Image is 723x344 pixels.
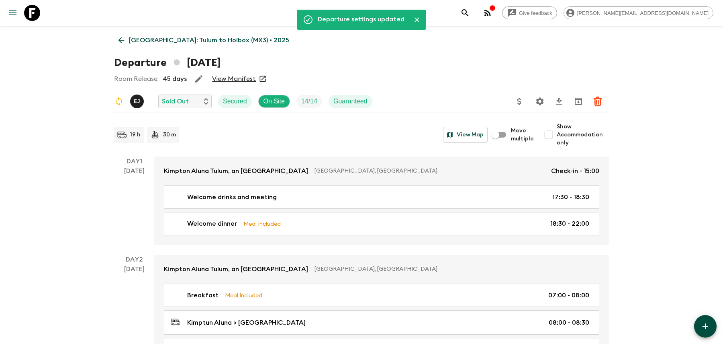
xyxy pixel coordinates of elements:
a: View Manifest [212,75,256,83]
p: Welcome dinner [187,219,237,229]
a: Kimpton Aluna Tulum, an [GEOGRAPHIC_DATA][GEOGRAPHIC_DATA], [GEOGRAPHIC_DATA] [154,255,609,284]
button: Settings [532,93,548,109]
span: Erhard Jr Vande Wyngaert de la Torre [130,97,145,103]
p: [GEOGRAPHIC_DATA], [GEOGRAPHIC_DATA] [315,265,593,273]
p: Sold Out [162,97,189,106]
p: 19 h [130,131,141,139]
p: [GEOGRAPHIC_DATA]: Tulum to Holbox (MX3) • 2025 [129,35,289,45]
div: [PERSON_NAME][EMAIL_ADDRESS][DOMAIN_NAME] [564,6,713,19]
p: E J [134,98,140,105]
a: [GEOGRAPHIC_DATA]: Tulum to Holbox (MX3) • 2025 [114,32,294,48]
p: Kimpton Aluna Tulum, an [GEOGRAPHIC_DATA] [164,166,308,176]
p: Check-in - 15:00 [551,166,599,176]
p: 14 / 14 [301,97,317,106]
p: On Site [263,97,285,106]
p: Breakfast [187,290,219,300]
p: 17:30 - 18:30 [552,192,589,202]
p: [GEOGRAPHIC_DATA], [GEOGRAPHIC_DATA] [315,167,545,175]
div: Secured [218,95,252,108]
h1: Departure [DATE] [114,55,221,71]
span: Move multiple [511,127,534,143]
button: Archive (Completed, Cancelled or Unsynced Departures only) [570,93,586,109]
p: Guaranteed [333,97,368,106]
span: Give feedback [515,10,557,16]
p: 45 days [163,74,187,84]
p: Kimptun Aluna > [GEOGRAPHIC_DATA] [187,318,306,328]
p: Meal Included [243,219,281,228]
p: Secured [223,97,247,106]
a: Give feedback [502,6,557,19]
button: Delete [590,93,606,109]
button: search adventures [457,5,473,21]
button: menu [5,5,21,21]
button: EJ [130,95,145,108]
p: Room Release: [114,74,159,84]
p: 30 m [163,131,176,139]
p: Day 1 [114,157,154,166]
p: Kimpton Aluna Tulum, an [GEOGRAPHIC_DATA] [164,264,308,274]
a: Welcome drinks and meeting17:30 - 18:30 [164,185,599,209]
div: Departure settings updated [318,12,404,27]
button: Download CSV [551,93,567,109]
a: Kimptun Aluna > [GEOGRAPHIC_DATA]08:00 - 08:30 [164,310,599,335]
a: BreakfastMeal Included07:00 - 08:00 [164,284,599,307]
p: Meal Included [225,291,262,300]
div: [DATE] [124,166,145,245]
span: [PERSON_NAME][EMAIL_ADDRESS][DOMAIN_NAME] [573,10,713,16]
a: Kimpton Aluna Tulum, an [GEOGRAPHIC_DATA][GEOGRAPHIC_DATA], [GEOGRAPHIC_DATA]Check-in - 15:00 [154,157,609,185]
div: On Site [258,95,290,108]
p: 18:30 - 22:00 [550,219,589,229]
button: View Map [443,127,488,143]
p: 07:00 - 08:00 [548,290,589,300]
p: 08:00 - 08:30 [549,318,589,328]
svg: Sync Required - Changes detected [114,97,124,106]
span: Show Accommodation only [557,123,609,147]
p: Day 2 [114,255,154,264]
a: Welcome dinnerMeal Included18:30 - 22:00 [164,212,599,235]
button: Update Price, Early Bird Discount and Costs [511,93,527,109]
div: Trip Fill [296,95,322,108]
button: Close [411,14,423,26]
p: Welcome drinks and meeting [187,192,277,202]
